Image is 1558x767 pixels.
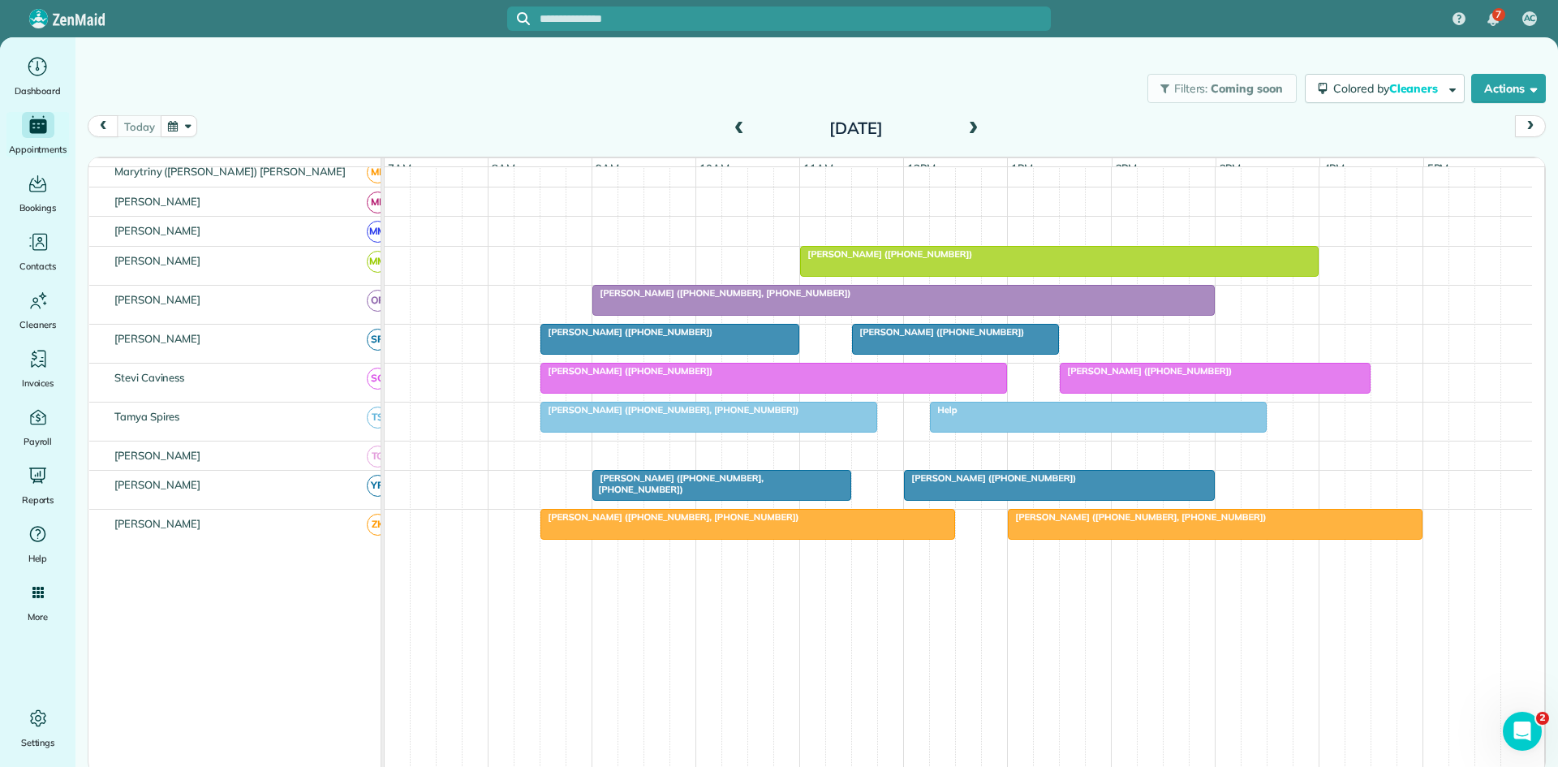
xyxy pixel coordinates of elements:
iframe: Intercom live chat [1503,712,1542,751]
a: Help [6,521,69,567]
span: [PERSON_NAME] ([PHONE_NUMBER], [PHONE_NUMBER]) [592,472,764,495]
span: 1pm [1008,162,1036,175]
span: 7 [1496,8,1501,21]
a: Dashboard [6,54,69,99]
span: Filters: [1174,81,1208,96]
span: Payroll [24,433,53,450]
span: [PERSON_NAME] ([PHONE_NUMBER]) [540,365,713,377]
span: 12pm [904,162,939,175]
a: Payroll [6,404,69,450]
a: Reports [6,463,69,508]
button: today [117,115,161,137]
a: Cleaners [6,287,69,333]
span: More [28,609,48,625]
span: 10am [696,162,733,175]
span: Reports [22,492,54,508]
span: 3pm [1216,162,1245,175]
span: [PERSON_NAME] [111,293,204,306]
span: TS [367,407,389,429]
span: Colored by [1333,81,1444,96]
span: Invoices [22,375,54,391]
span: Contacts [19,258,56,274]
span: 8am [488,162,519,175]
span: [PERSON_NAME] ([PHONE_NUMBER], [PHONE_NUMBER]) [1007,511,1267,523]
button: Focus search [507,12,530,25]
span: [PERSON_NAME] [111,449,204,462]
span: Tamya Spires [111,410,183,423]
span: [PERSON_NAME] ([PHONE_NUMBER]) [851,326,1025,338]
span: [PERSON_NAME] ([PHONE_NUMBER]) [799,248,973,260]
span: [PERSON_NAME] [111,517,204,530]
span: Help [929,404,958,416]
span: ZK [367,514,389,536]
a: Bookings [6,170,69,216]
span: 5pm [1424,162,1453,175]
span: 11am [800,162,837,175]
span: OR [367,290,389,312]
span: [PERSON_NAME] [111,195,204,208]
div: 7 unread notifications [1476,2,1510,37]
span: [PERSON_NAME] ([PHONE_NUMBER], [PHONE_NUMBER]) [540,511,799,523]
a: Contacts [6,229,69,274]
a: Settings [6,705,69,751]
span: MM [367,251,389,273]
span: YR [367,475,389,497]
span: 4pm [1320,162,1349,175]
span: Settings [21,735,55,751]
a: Appointments [6,112,69,157]
button: Actions [1471,74,1546,103]
span: 2pm [1113,162,1141,175]
span: [PERSON_NAME] ([PHONE_NUMBER], [PHONE_NUMBER]) [540,404,799,416]
span: 7am [385,162,415,175]
span: MM [367,221,389,243]
span: SR [367,329,389,351]
span: ME [367,162,389,183]
span: Stevi Caviness [111,371,187,384]
span: AC [1524,12,1536,25]
svg: Focus search [517,12,530,25]
span: Appointments [9,141,67,157]
span: [PERSON_NAME] [111,254,204,267]
span: Bookings [19,200,57,216]
span: TG [367,446,389,468]
button: next [1515,115,1546,137]
span: SC [367,368,389,390]
span: [PERSON_NAME] ([PHONE_NUMBER], [PHONE_NUMBER]) [592,287,851,299]
h2: [DATE] [755,119,958,137]
span: Cleaners [19,317,56,333]
span: [PERSON_NAME] ([PHONE_NUMBER]) [1059,365,1233,377]
span: Marytriny ([PERSON_NAME]) [PERSON_NAME] [111,165,349,178]
button: prev [88,115,118,137]
span: [PERSON_NAME] ([PHONE_NUMBER]) [903,472,1077,484]
span: [PERSON_NAME] [111,332,204,345]
span: Help [28,550,48,567]
span: [PERSON_NAME] [111,224,204,237]
span: 2 [1536,712,1549,725]
a: Invoices [6,346,69,391]
span: Coming soon [1211,81,1284,96]
span: Cleaners [1389,81,1441,96]
button: Colored byCleaners [1305,74,1465,103]
span: [PERSON_NAME] ([PHONE_NUMBER]) [540,326,713,338]
span: 9am [592,162,622,175]
span: ML [367,192,389,213]
span: [PERSON_NAME] [111,478,204,491]
span: Dashboard [15,83,61,99]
